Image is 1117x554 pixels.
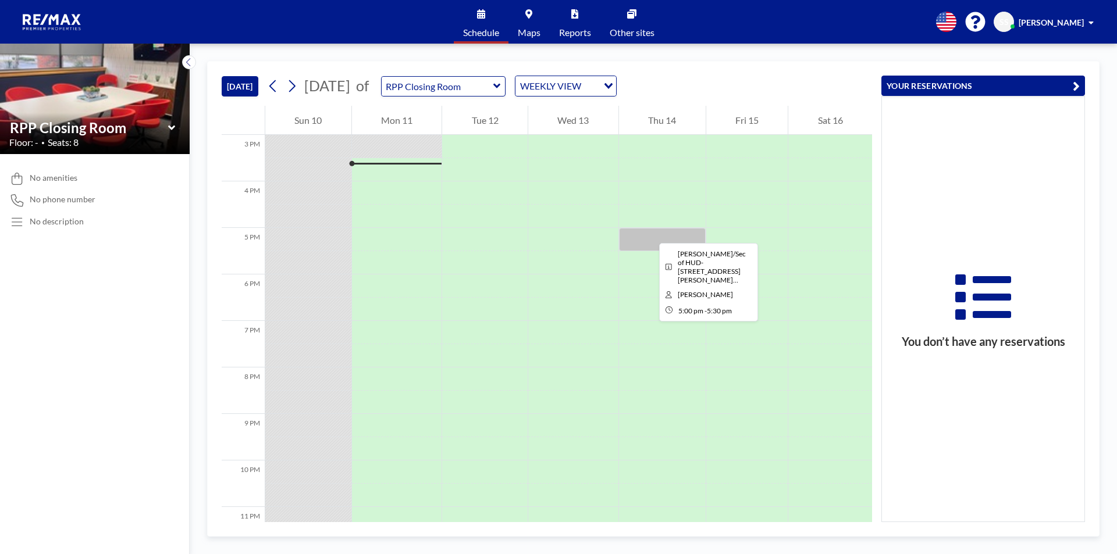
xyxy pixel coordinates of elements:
span: No amenities [30,173,77,183]
div: 7 PM [222,321,265,367]
span: No phone number [30,194,95,205]
div: Fri 15 [706,106,788,135]
h3: You don’t have any reservations [882,334,1084,349]
button: [DATE] [222,76,258,96]
input: Search for option [585,78,597,94]
span: WEEKLY VIEW [518,78,584,94]
div: Sun 10 [265,106,351,135]
div: 3 PM [222,135,265,181]
div: Tue 12 [442,106,528,135]
span: 5:30 PM [707,306,732,315]
div: 11 PM [222,507,265,553]
span: 5:00 PM [678,306,703,315]
button: YOUR RESERVATIONS [881,76,1085,96]
span: - [705,306,707,315]
input: RPP Closing Room [382,77,493,96]
span: [PERSON_NAME] [1019,17,1084,27]
span: Other sites [610,28,654,37]
span: • [41,139,45,146]
div: No description [30,216,84,227]
span: Reports [559,28,591,37]
span: Schedule [463,28,499,37]
div: 5 PM [222,228,265,274]
div: Sat 16 [788,106,872,135]
img: organization-logo [19,10,86,34]
div: Mon 11 [352,106,442,135]
div: 6 PM [222,274,265,321]
div: Wed 13 [528,106,618,135]
div: 4 PM [222,181,265,228]
span: Seats: 8 [48,137,79,148]
span: Stephanie Hiser [678,290,733,299]
div: 9 PM [222,414,265,460]
span: Maps [518,28,540,37]
span: [DATE] [304,77,350,94]
div: Thu 14 [619,106,706,135]
div: Search for option [515,76,616,96]
span: of [356,77,369,95]
input: RPP Closing Room [10,119,168,136]
span: Littlejohn/Sec of HUD-2304 Strotman Rd-Caniel Isom [678,249,746,284]
span: Floor: - [9,137,38,148]
div: 8 PM [222,367,265,414]
span: SS [999,17,1009,27]
div: 10 PM [222,460,265,507]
